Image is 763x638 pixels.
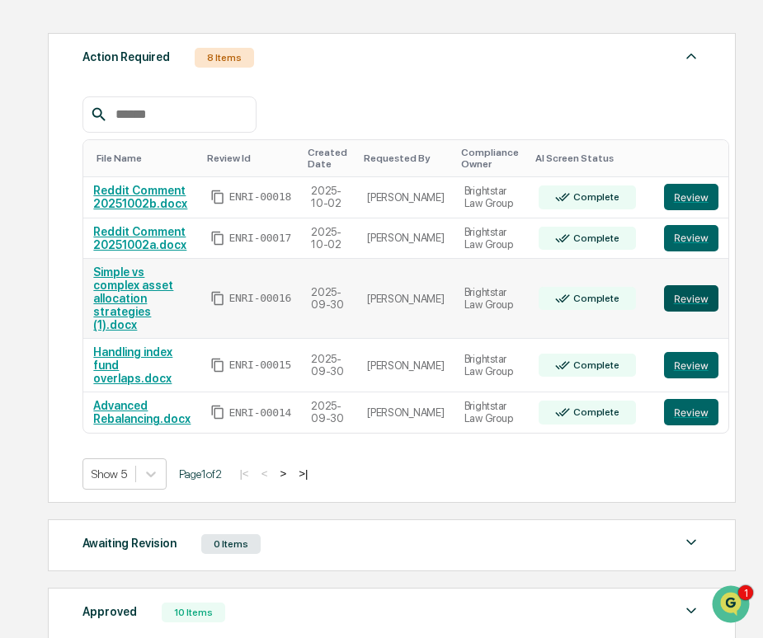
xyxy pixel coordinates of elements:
[357,339,455,392] td: [PERSON_NAME]
[357,218,455,260] td: [PERSON_NAME]
[257,467,273,481] button: <
[82,46,170,68] div: Action Required
[33,225,46,238] img: 1746055101610-c473b297-6a78-478c-a979-82029cc54cd1
[535,152,648,164] div: Toggle SortBy
[228,292,291,305] span: ENRI-00016
[455,177,529,218] td: Brightstar Law Group
[207,152,294,164] div: Toggle SortBy
[179,467,222,481] span: Page 1 of 2
[93,399,191,425] a: Advanced Rebalancing.docx
[82,532,177,554] div: Awaiting Revision
[570,232,619,244] div: Complete
[74,126,271,143] div: Start new chat
[710,584,755,628] iframe: Open customer support
[146,269,180,282] span: [DATE]
[10,331,113,360] a: 🖐️Preclearance
[667,152,722,164] div: Toggle SortBy
[301,392,357,433] td: 2025-09-30
[681,601,701,621] img: caret
[164,409,200,421] span: Pylon
[16,209,43,235] img: Jack Rasmussen
[294,467,313,481] button: >|
[681,46,701,66] img: caret
[301,339,357,392] td: 2025-09-30
[16,183,111,196] div: Past conversations
[228,359,291,372] span: ENRI-00015
[16,126,46,156] img: 1746055101610-c473b297-6a78-478c-a979-82029cc54cd1
[93,184,187,210] a: Reddit Comment 20251002b.docx
[16,339,30,352] div: 🖐️
[570,293,619,304] div: Complete
[82,601,137,622] div: Approved
[570,406,619,418] div: Complete
[116,408,200,421] a: Powered byPylon
[357,392,455,433] td: [PERSON_NAME]
[301,218,357,260] td: 2025-10-02
[210,405,225,420] span: Copy Id
[308,147,351,170] div: Toggle SortBy
[301,177,357,218] td: 2025-10-02
[228,406,291,420] span: ENRI-00014
[93,345,172,385] a: Handling index fund overlaps.docx
[357,259,455,339] td: [PERSON_NAME]
[455,392,529,433] td: Brightstar Law Group
[16,370,30,383] div: 🔎
[228,190,291,204] span: ENRI-00018
[275,467,291,481] button: >
[16,253,43,279] img: Cece Ferraez
[51,269,134,282] span: [PERSON_NAME]
[162,603,225,622] div: 10 Items
[570,359,619,371] div: Complete
[16,35,300,61] p: How can we help?
[234,467,253,481] button: |<
[10,362,111,392] a: 🔎Data Lookup
[455,339,529,392] td: Brightstar Law Group
[455,218,529,260] td: Brightstar Law Group
[301,259,357,339] td: 2025-09-30
[136,337,205,354] span: Attestations
[120,339,133,352] div: 🗄️
[201,534,261,554] div: 0 Items
[228,232,291,245] span: ENRI-00017
[357,177,455,218] td: [PERSON_NAME]
[210,291,225,306] span: Copy Id
[93,265,173,331] a: Simple vs complex asset allocation strategies (1).docx
[35,126,64,156] img: 4531339965365_218c74b014194aa58b9b_72.jpg
[146,224,181,237] span: Sep 30
[664,285,718,312] button: Review
[195,48,254,68] div: 8 Items
[664,399,718,425] button: Review
[664,184,718,210] button: Review
[137,224,143,237] span: •
[455,259,529,339] td: Brightstar Law Group
[137,269,143,282] span: •
[210,358,225,373] span: Copy Id
[51,224,134,237] span: [PERSON_NAME]
[364,152,448,164] div: Toggle SortBy
[664,225,718,251] button: Review
[210,231,225,246] span: Copy Id
[256,180,300,199] button: See all
[33,337,106,354] span: Preclearance
[97,152,194,164] div: Toggle SortBy
[210,190,225,204] span: Copy Id
[664,352,718,378] button: Review
[33,368,104,385] span: Data Lookup
[280,131,300,151] button: Start new chat
[93,225,186,251] a: Reddit Comment 20251002a.docx
[570,191,619,203] div: Complete
[74,143,227,156] div: We're available if you need us!
[681,532,701,552] img: caret
[113,331,211,360] a: 🗄️Attestations
[461,147,522,170] div: Toggle SortBy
